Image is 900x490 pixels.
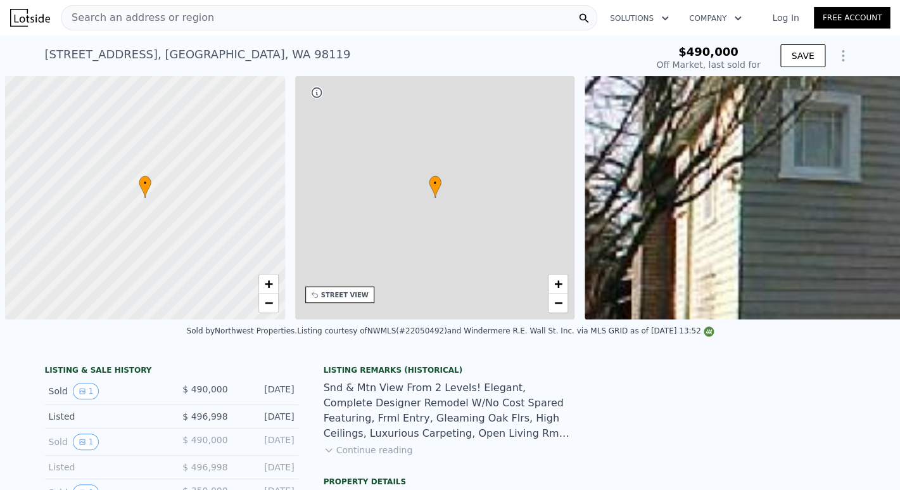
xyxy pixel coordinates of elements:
[704,326,714,337] img: NWMLS Logo
[61,10,214,25] span: Search an address or region
[49,461,162,474] div: Listed
[139,176,151,198] div: •
[321,290,369,300] div: STREET VIEW
[324,380,577,441] div: Snd & Mtn View From 2 Levels! Elegant, Complete Designer Remodel W/No Cost Spared Featuring, Frml...
[49,383,162,399] div: Sold
[182,411,227,422] span: $ 496,998
[830,43,856,68] button: Show Options
[139,177,151,189] span: •
[10,9,50,27] img: Lotside
[238,434,295,450] div: [DATE]
[554,276,562,292] span: +
[429,176,441,198] div: •
[187,326,297,335] div: Sold by Northwest Properties .
[324,444,413,456] button: Continue reading
[264,295,272,311] span: −
[49,410,162,423] div: Listed
[73,434,99,450] button: View historical data
[554,295,562,311] span: −
[45,365,298,378] div: LISTING & SALE HISTORY
[49,434,162,450] div: Sold
[297,326,714,335] div: Listing courtesy of NWMLS (#22050492) and Windermere R.E. Wall St. Inc. via MLS GRID as of [DATE]...
[259,293,278,313] a: Zoom out
[324,477,577,487] div: Property details
[780,44,825,67] button: SAVE
[238,383,295,399] div: [DATE]
[324,365,577,375] div: Listing Remarks (Historical)
[678,45,738,58] span: $490,000
[182,435,227,445] span: $ 490,000
[656,58,760,71] div: Off Market, last sold for
[259,274,278,293] a: Zoom in
[600,7,679,30] button: Solutions
[73,383,99,399] button: View historical data
[182,384,227,394] span: $ 490,000
[548,293,567,313] a: Zoom out
[264,276,272,292] span: +
[679,7,752,30] button: Company
[45,46,351,63] div: [STREET_ADDRESS] , [GEOGRAPHIC_DATA] , WA 98119
[238,461,295,474] div: [DATE]
[548,274,567,293] a: Zoom in
[757,11,814,24] a: Log In
[182,462,227,472] span: $ 496,998
[814,7,890,29] a: Free Account
[429,177,441,189] span: •
[238,410,295,423] div: [DATE]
